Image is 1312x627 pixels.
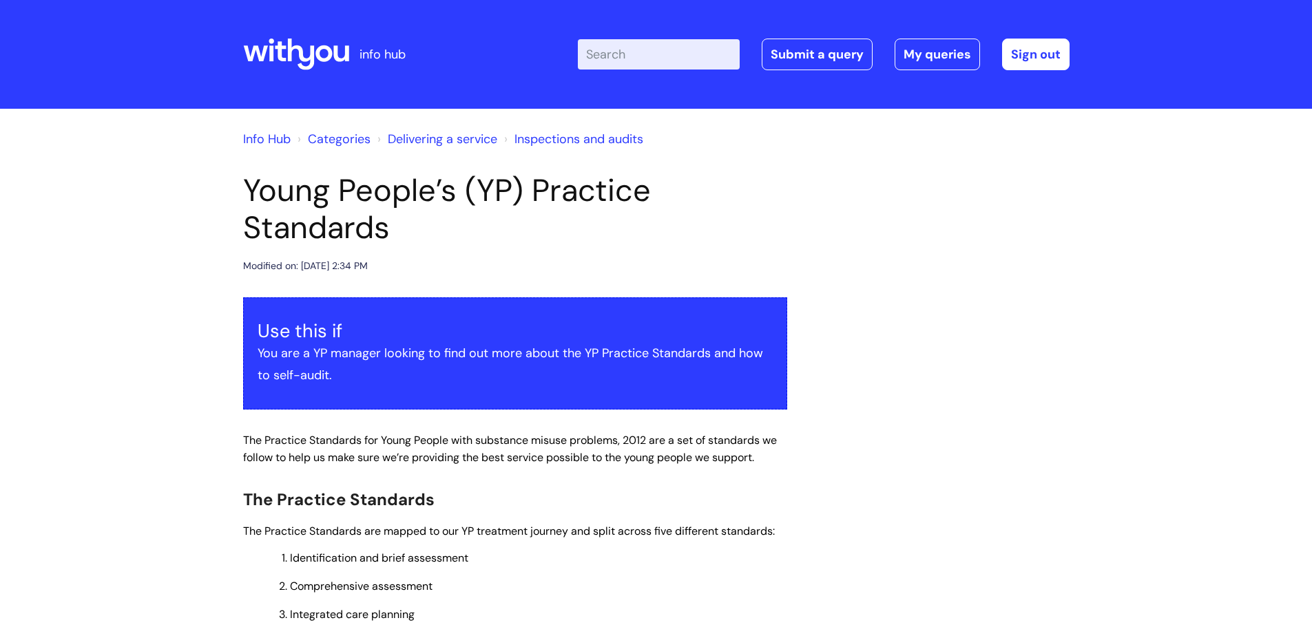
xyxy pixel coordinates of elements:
[243,131,291,147] a: Info Hub
[243,172,787,246] h1: Young People’s (YP) Practice Standards
[290,607,415,621] span: Integrated care planning
[578,39,740,70] input: Search
[514,131,643,147] a: Inspections and audits
[895,39,980,70] a: My queries
[258,320,773,342] h3: Use this if
[258,342,773,387] p: You are a YP manager looking to find out more about the YP Practice Standards and how to self-audit.
[243,524,775,538] span: The Practice Standards are mapped to our YP treatment journey and split across five different sta...
[290,579,433,593] span: Comprehensive assessment
[501,128,643,150] li: Inspections and audits
[578,39,1070,70] div: | -
[308,131,371,147] a: Categories
[388,131,497,147] a: Delivering a service
[243,257,368,275] div: Modified on: [DATE] 2:34 PM
[290,551,468,565] span: Identification and brief assessment
[1002,39,1070,70] a: Sign out
[243,433,777,465] span: The Practice Standards for Young People with substance misuse problems, 2012 are a set of standar...
[294,128,371,150] li: Solution home
[243,489,435,510] span: The Practice Standards
[374,128,497,150] li: Delivering a service
[762,39,873,70] a: Submit a query
[360,43,406,65] p: info hub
